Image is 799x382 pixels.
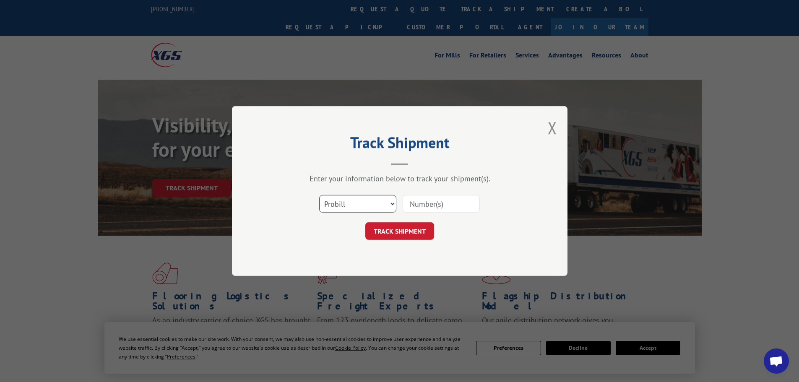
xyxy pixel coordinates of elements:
[274,174,526,183] div: Enter your information below to track your shipment(s).
[403,195,480,213] input: Number(s)
[548,117,557,139] button: Close modal
[365,222,434,240] button: TRACK SHIPMENT
[274,137,526,153] h2: Track Shipment
[764,348,789,374] div: Open chat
